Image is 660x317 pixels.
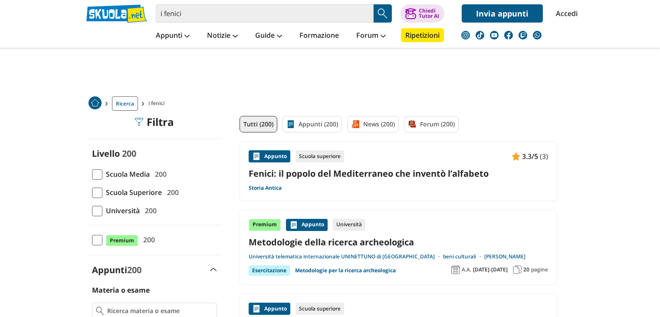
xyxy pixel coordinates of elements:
[249,236,548,248] a: Metodologie della ricerca archeologica
[89,96,102,111] a: Home
[253,28,284,44] a: Guide
[461,31,470,40] img: instagram
[249,253,443,260] a: Università telematica internazionale UNINETTUNO di [GEOGRAPHIC_DATA]
[122,148,136,159] span: 200
[490,31,499,40] img: youtube
[240,116,277,132] a: Tutti (200)
[540,151,548,162] span: (3)
[249,150,290,162] div: Appunto
[102,205,140,216] span: Università
[519,31,527,40] img: twitch
[476,31,484,40] img: tiktok
[205,28,240,44] a: Notizie
[135,118,143,126] img: Filtra filtri mobile
[401,28,444,42] a: Ripetizioni
[249,265,290,276] div: Esercitazione
[522,151,538,162] span: 3.3/5
[401,4,444,23] button: ChiediTutor AI
[484,253,525,260] a: [PERSON_NAME]
[296,303,344,315] div: Scuola superiore
[249,303,290,315] div: Appunto
[286,120,295,129] img: Appunti filtro contenuto
[354,28,388,44] a: Forum
[286,219,328,231] div: Appunto
[289,221,298,229] img: Appunti contenuto
[151,168,167,180] span: 200
[106,235,138,246] span: Premium
[156,4,374,23] input: Cerca appunti, riassunti o versioni
[451,265,460,274] img: Anno accademico
[249,168,548,179] a: Fenici: il popolo del Mediterraneo che inventò l’alfabeto
[513,265,522,274] img: Pagine
[92,285,150,295] label: Materia o esame
[443,253,484,260] a: beni culturali
[107,307,213,315] input: Ricerca materia o esame
[252,152,261,161] img: Appunti contenuto
[112,96,138,111] a: Ricerca
[92,148,120,159] label: Livello
[504,31,513,40] img: facebook
[512,152,520,161] img: Appunti contenuto
[347,116,399,132] a: News (200)
[140,234,155,245] span: 200
[252,304,261,313] img: Appunti contenuto
[154,28,192,44] a: Appunti
[89,96,102,109] img: Home
[296,150,344,162] div: Scuola superiore
[408,120,417,129] img: Forum filtro contenuto
[419,8,439,19] div: Chiedi Tutor AI
[556,4,574,23] a: Accedi
[249,185,282,192] a: Storia Antica
[164,187,179,198] span: 200
[374,4,392,23] button: Search Button
[141,205,157,216] span: 200
[92,264,141,276] label: Appunti
[282,116,342,132] a: Appunti (200)
[376,7,389,20] img: Cerca appunti, riassunti o versioni
[333,219,365,231] div: Università
[473,266,508,273] span: [DATE]-[DATE]
[295,265,396,276] a: Metodologie per la ricerca archeologica
[462,266,471,273] span: A.A.
[127,264,141,276] span: 200
[148,96,168,111] span: i fenici
[249,219,281,231] div: Premium
[523,266,529,273] span: 20
[102,187,162,198] span: Scuola Superiore
[135,116,174,128] div: Filtra
[531,266,548,273] span: pagine
[96,307,104,315] img: Ricerca materia o esame
[462,4,543,23] a: Invia appunti
[297,28,341,44] a: Formazione
[210,268,217,271] img: Apri e chiudi sezione
[102,168,150,180] span: Scuola Media
[533,31,542,40] img: WhatsApp
[404,116,459,132] a: Forum (200)
[351,120,360,129] img: News filtro contenuto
